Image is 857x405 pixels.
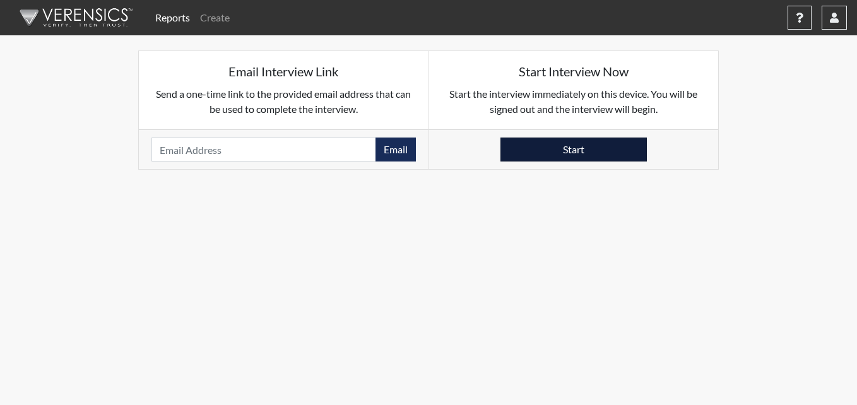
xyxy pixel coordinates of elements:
[150,5,195,30] a: Reports
[151,138,376,161] input: Email Address
[442,86,706,117] p: Start the interview immediately on this device. You will be signed out and the interview will begin.
[442,64,706,79] h5: Start Interview Now
[195,5,235,30] a: Create
[151,86,416,117] p: Send a one-time link to the provided email address that can be used to complete the interview.
[151,64,416,79] h5: Email Interview Link
[375,138,416,161] button: Email
[500,138,647,161] button: Start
